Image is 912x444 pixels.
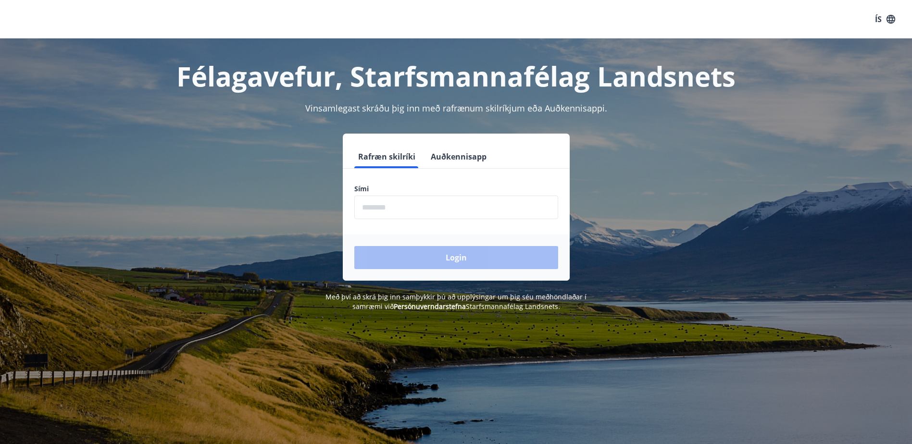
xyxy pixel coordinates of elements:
label: Sími [354,184,558,194]
button: Auðkennisapp [427,145,490,168]
a: Persónuverndarstefna [394,302,466,311]
h1: Félagavefur, Starfsmannafélag Landsnets [122,58,791,94]
span: Vinsamlegast skráðu þig inn með rafrænum skilríkjum eða Auðkennisappi. [305,102,607,114]
button: Rafræn skilríki [354,145,419,168]
button: ÍS [870,11,900,28]
span: Með því að skrá þig inn samþykkir þú að upplýsingar um þig séu meðhöndlaðar í samræmi við Starfsm... [325,292,587,311]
